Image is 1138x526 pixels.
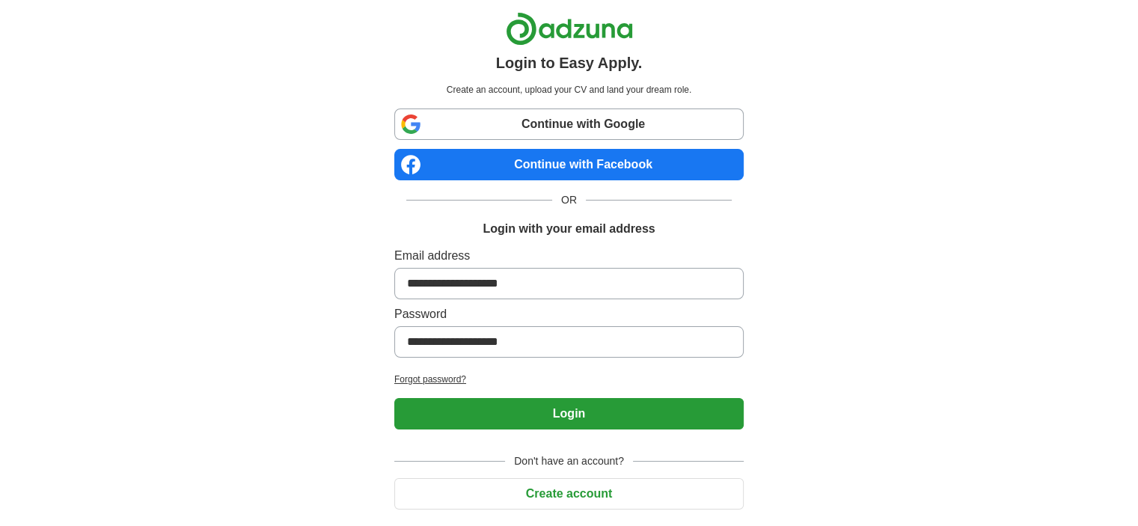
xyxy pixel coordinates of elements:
p: Create an account, upload your CV and land your dream role. [397,83,741,97]
a: Continue with Google [394,108,744,140]
img: Adzuna logo [506,12,633,46]
h1: Login to Easy Apply. [496,52,643,74]
button: Create account [394,478,744,510]
span: Don't have an account? [505,453,633,469]
span: OR [552,192,586,208]
label: Email address [394,247,744,265]
a: Continue with Facebook [394,149,744,180]
a: Create account [394,487,744,500]
label: Password [394,305,744,323]
button: Login [394,398,744,429]
a: Forgot password? [394,373,744,386]
h1: Login with your email address [483,220,655,238]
